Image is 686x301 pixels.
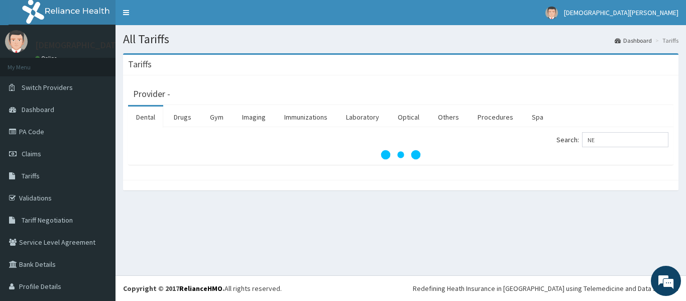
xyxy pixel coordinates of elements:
strong: Copyright © 2017 . [123,284,224,293]
label: Search: [556,132,668,147]
span: Tariff Negotiation [22,216,73,225]
a: Procedures [470,107,521,128]
li: Tariffs [653,36,678,45]
a: Imaging [234,107,274,128]
h3: Tariffs [128,60,152,69]
span: Claims [22,149,41,158]
a: Immunizations [276,107,335,128]
a: Gym [202,107,232,128]
a: RelianceHMO [179,284,222,293]
img: User Image [545,7,558,19]
svg: audio-loading [381,135,421,175]
a: Optical [390,107,427,128]
div: Redefining Heath Insurance in [GEOGRAPHIC_DATA] using Telemedicine and Data Science! [413,283,678,293]
a: Others [430,107,467,128]
span: Dashboard [22,105,54,114]
a: Spa [524,107,551,128]
p: [DEMOGRAPHIC_DATA][PERSON_NAME] [35,41,190,50]
a: Online [35,55,59,62]
h1: All Tariffs [123,33,678,46]
a: Drugs [166,107,199,128]
footer: All rights reserved. [116,275,686,301]
a: Dashboard [615,36,652,45]
a: Laboratory [338,107,387,128]
a: Dental [128,107,163,128]
img: User Image [5,30,28,53]
span: [DEMOGRAPHIC_DATA][PERSON_NAME] [564,8,678,17]
span: Tariffs [22,171,40,180]
h3: Provider - [133,89,170,98]
span: Switch Providers [22,83,73,92]
input: Search: [582,132,668,147]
